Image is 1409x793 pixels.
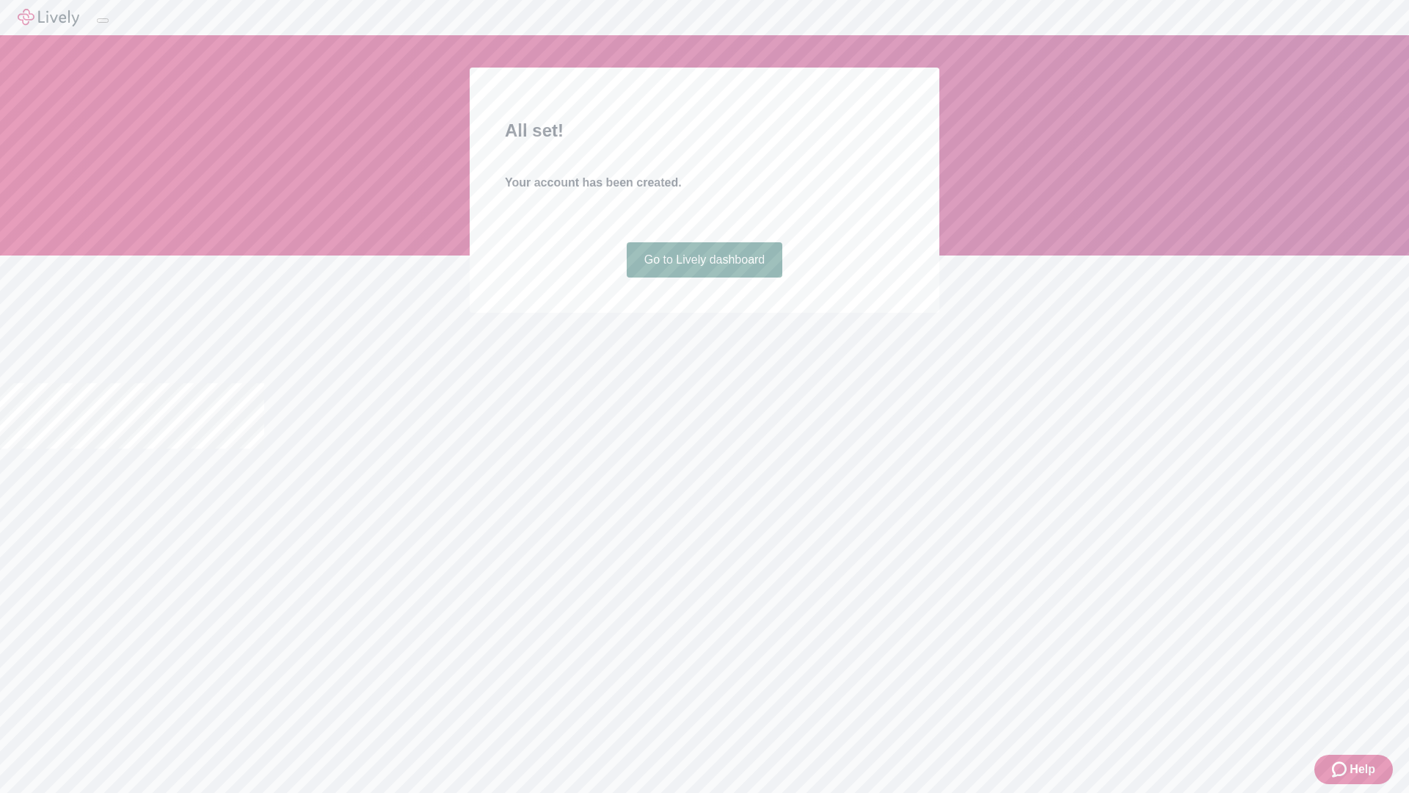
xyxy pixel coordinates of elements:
[627,242,783,278] a: Go to Lively dashboard
[505,117,904,144] h2: All set!
[505,174,904,192] h4: Your account has been created.
[1314,755,1393,784] button: Zendesk support iconHelp
[1332,761,1350,778] svg: Zendesk support icon
[97,18,109,23] button: Log out
[1350,761,1375,778] span: Help
[18,9,79,26] img: Lively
